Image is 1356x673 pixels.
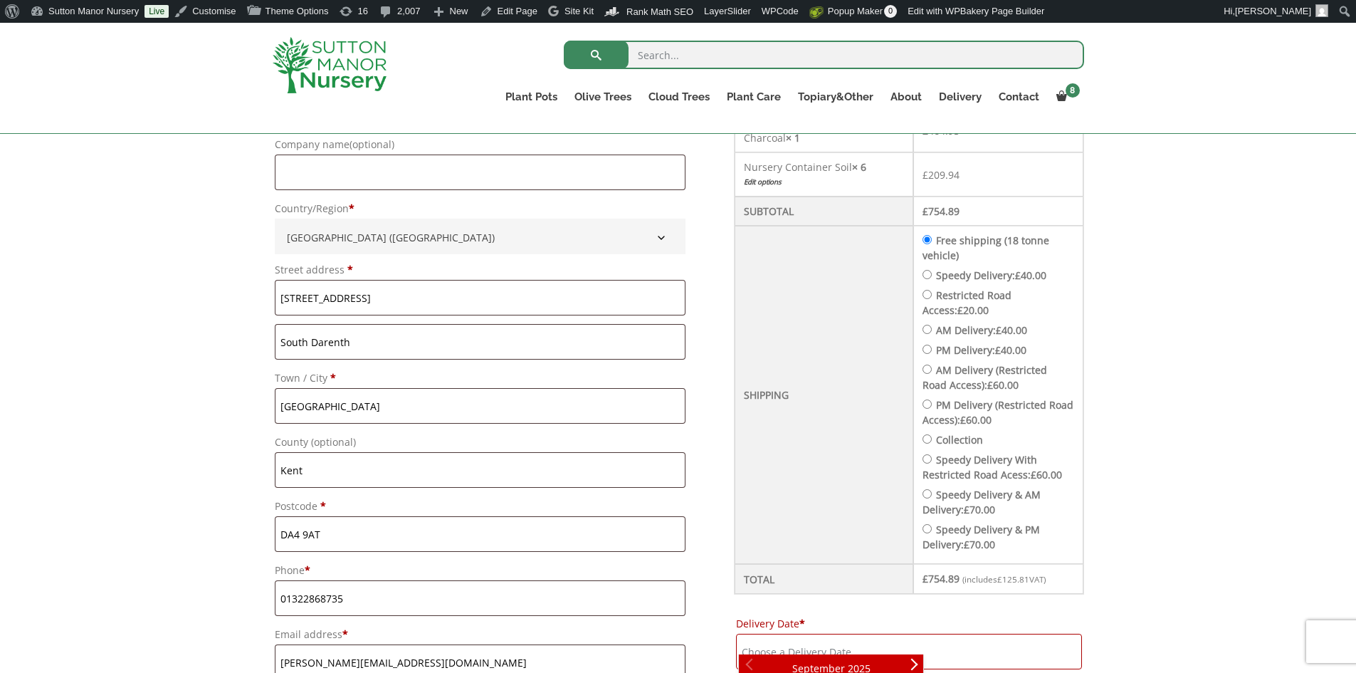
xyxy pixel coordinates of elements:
[964,503,969,516] span: £
[282,226,679,249] span: United Kingdom (UK)
[275,280,686,315] input: House number and street name
[923,523,1040,551] label: Speedy Delivery & PM Delivery:
[923,488,1041,516] label: Speedy Delivery & AM Delivery:
[852,160,866,174] strong: × 6
[995,343,1001,357] span: £
[497,87,566,107] a: Plant Pots
[923,204,928,218] span: £
[1048,87,1084,107] a: 8
[987,378,993,392] span: £
[275,625,686,645] label: Email address
[962,574,1046,585] small: (includes VAT)
[786,131,800,145] strong: × 1
[923,398,1073,427] label: PM Delivery (Restricted Road Access):
[996,323,1002,337] span: £
[640,87,718,107] a: Cloud Trees
[936,433,983,447] label: Collection
[923,124,960,137] bdi: 464.95
[1031,468,1036,481] span: £
[884,5,897,18] span: 0
[735,197,913,226] th: Subtotal
[789,87,882,107] a: Topiary&Other
[964,538,969,551] span: £
[735,226,913,564] th: Shipping
[960,413,992,427] bdi: 60.00
[923,234,1049,262] label: Free shipping (18 tonne vehicle)
[1235,6,1311,16] span: [PERSON_NAME]
[736,634,1081,669] input: Choose a Delivery Date
[275,260,686,280] label: Street address
[275,368,686,388] label: Town / City
[1031,468,1062,481] bdi: 60.00
[564,6,594,16] span: Site Kit
[275,560,686,580] label: Phone
[275,199,686,219] label: Country/Region
[275,432,686,452] label: County
[923,572,928,585] span: £
[275,219,686,254] span: Country/Region
[936,323,1027,337] label: AM Delivery:
[799,617,805,630] abbr: required
[1015,268,1021,282] span: £
[936,343,1026,357] label: PM Delivery:
[995,343,1026,357] bdi: 40.00
[923,168,960,182] bdi: 209.94
[566,87,640,107] a: Olive Trees
[1015,268,1046,282] bdi: 40.00
[736,614,1081,634] label: Delivery Date
[960,413,966,427] span: £
[626,6,693,17] span: Rank Math SEO
[923,572,960,585] bdi: 754.89
[923,288,1011,317] label: Restricted Road Access:
[735,564,913,594] th: Total
[997,574,1002,585] span: £
[718,87,789,107] a: Plant Care
[957,303,989,317] bdi: 20.00
[997,574,1029,585] span: 125.81
[957,303,963,317] span: £
[923,204,960,218] bdi: 754.89
[882,87,930,107] a: About
[273,37,387,93] img: logo
[1066,83,1080,98] span: 8
[923,168,928,182] span: £
[923,453,1062,481] label: Speedy Delivery With Restricted Road Acess:
[311,435,356,449] span: (optional)
[936,268,1046,282] label: Speedy Delivery:
[996,323,1027,337] bdi: 40.00
[964,503,995,516] bdi: 70.00
[349,137,394,151] span: (optional)
[990,87,1048,107] a: Contact
[144,5,169,18] a: Live
[275,135,686,155] label: Company name
[275,496,686,516] label: Postcode
[275,324,686,360] input: Apartment, suite, unit, etc. (optional)
[923,124,928,137] span: £
[987,378,1019,392] bdi: 60.00
[964,538,995,551] bdi: 70.00
[735,152,913,197] td: Nursery Container Soil
[744,174,903,189] a: Edit options
[930,87,990,107] a: Delivery
[564,41,1084,69] input: Search...
[923,363,1047,392] label: AM Delivery (Restricted Road Access):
